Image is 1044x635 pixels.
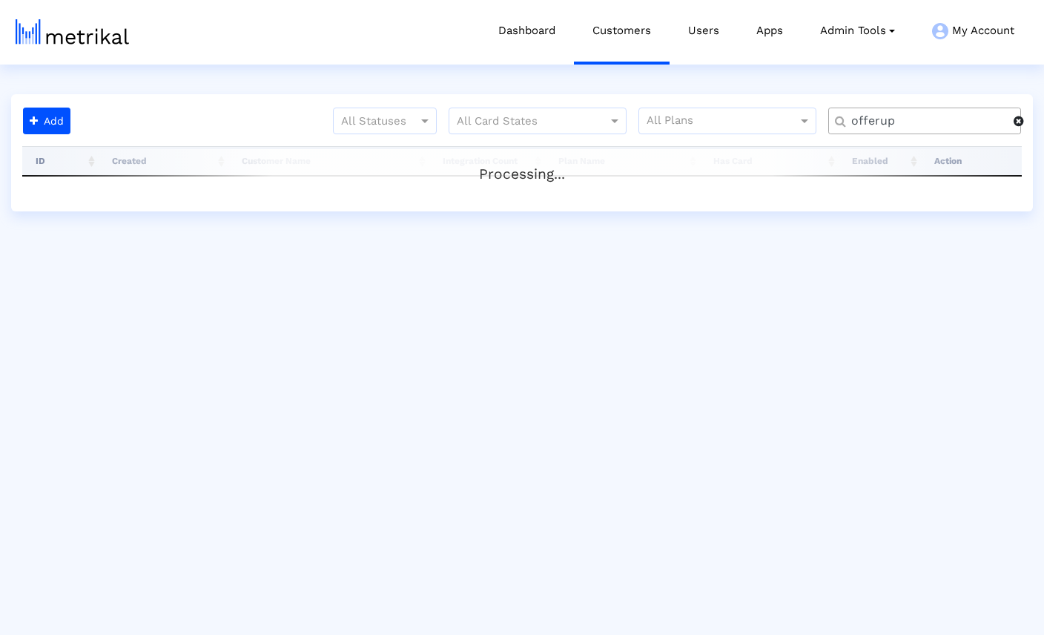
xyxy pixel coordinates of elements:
img: my-account-menu-icon.png [932,23,948,39]
button: Add [23,108,70,134]
input: All Plans [647,112,800,131]
div: Processing... [22,149,1022,179]
th: Customer Name [228,146,430,176]
th: ID [22,146,99,176]
th: Plan Name [545,146,699,176]
input: All Card States [457,112,592,131]
th: Enabled [839,146,921,176]
th: Integration Count [429,146,545,176]
img: metrical-logo-light.png [16,19,129,45]
th: Has Card [700,146,839,176]
th: Created [99,146,228,176]
input: Customer Name [841,113,1014,129]
th: Action [921,146,1022,176]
